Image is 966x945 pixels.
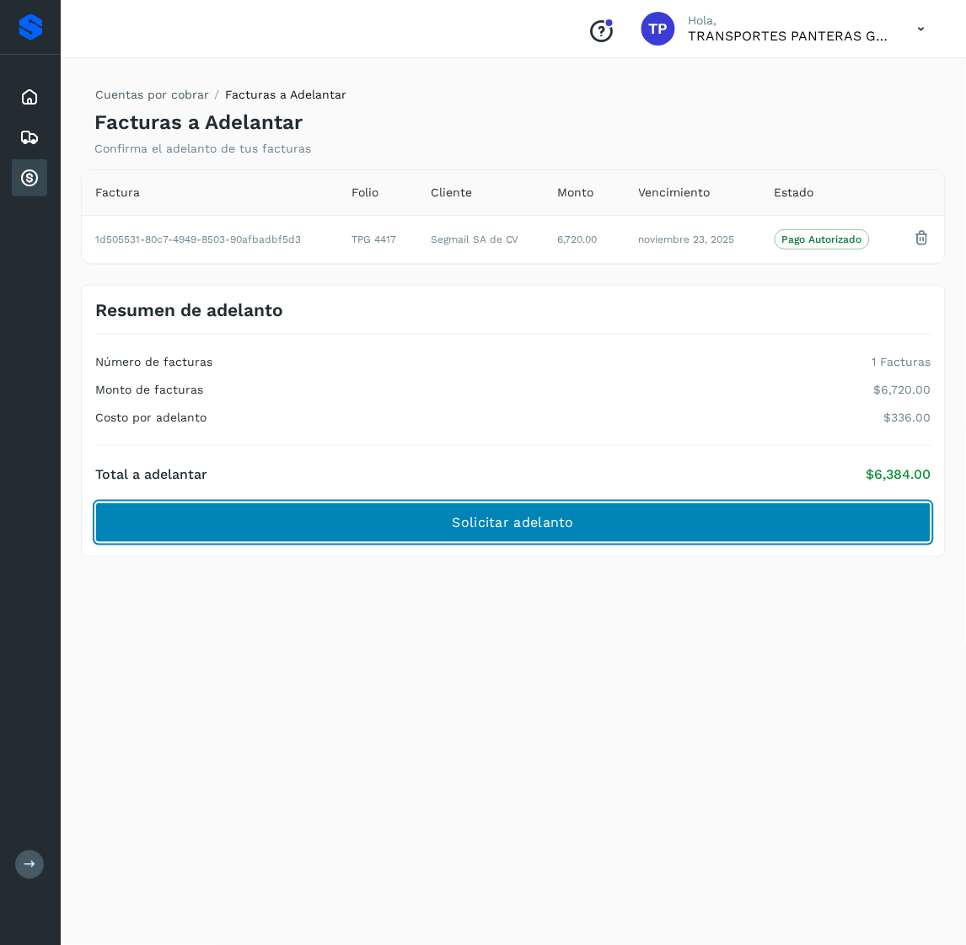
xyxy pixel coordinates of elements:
p: $6,720.00 [874,383,931,397]
h4: Número de facturas [95,355,212,369]
span: Folio [352,184,378,201]
p: Confirma el adelanto de tus facturas [94,142,311,156]
h4: Total a adelantar [95,466,207,482]
h3: Resumen de adelanto [95,299,283,320]
td: 1d505531-80c7-4949-8503-90afbadbf5d3 [82,215,338,263]
span: noviembre 23, 2025 [639,234,735,245]
p: Hola, [689,13,891,28]
span: 6,720.00 [558,234,598,245]
h4: Costo por adelanto [95,411,207,425]
div: Cuentas por cobrar [12,159,47,196]
p: TRANSPORTES PANTERAS GAPO S.A. DE C.V. [689,28,891,44]
nav: breadcrumb [94,86,346,110]
span: Cliente [431,184,472,201]
h4: Facturas a Adelantar [94,110,303,135]
div: Embarques [12,119,47,156]
span: Factura [95,184,140,201]
span: Estado [775,184,814,201]
span: Monto [558,184,594,201]
td: TPG 4417 [338,215,417,263]
span: Solicitar adelanto [453,513,574,532]
p: 1 Facturas [872,355,931,369]
h4: Monto de facturas [95,383,203,397]
div: Inicio [12,78,47,115]
button: Solicitar adelanto [95,502,931,543]
p: $6,384.00 [867,466,931,482]
td: Segmail SA de CV [417,215,545,263]
span: Vencimiento [639,184,711,201]
span: Facturas a Adelantar [225,88,346,101]
p: Pago Autorizado [782,234,862,245]
a: Cuentas por cobrar [95,88,209,101]
p: $336.00 [884,411,931,425]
